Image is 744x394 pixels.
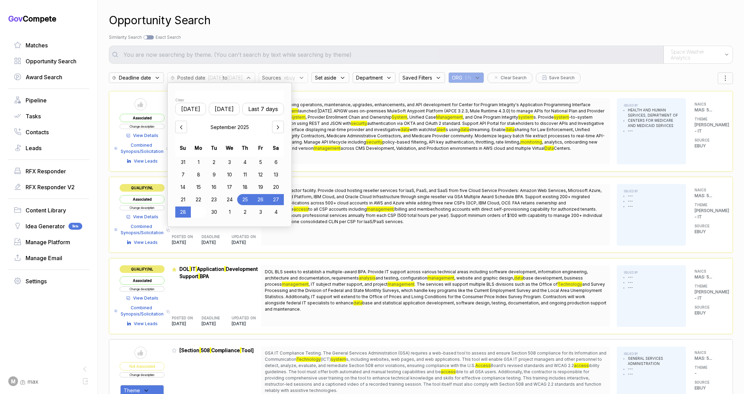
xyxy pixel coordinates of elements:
h1: Compete [8,14,89,24]
li: HEALTH AND HUMAN SERVICES, DEPARTMENT OF [628,108,679,118]
a: RFX Responder V2 [14,183,84,191]
div: Choose Friday, September 26th, 2025 [253,194,268,205]
button: Clear Search [487,73,532,83]
span: and testing, configuration [375,275,427,281]
span: Beta [68,223,82,230]
a: Combined Synopsis/Solicitation [114,305,164,317]
mark: Data [545,146,554,151]
mark: Management [436,114,463,120]
span: , Unified Case [407,114,436,120]
div: Choose Thursday, September 18th, 2025 [237,182,253,193]
a: Pipeline [14,96,84,104]
span: QUALIFY/NL [120,184,165,192]
span: Manage Email [26,254,62,262]
div: Su [177,142,188,153]
mark: data [514,275,523,281]
li: --- [628,285,638,290]
span: Combined Synopsis/Solicitation [120,305,164,317]
div: Th [240,142,251,153]
span: Saved Filters [402,74,432,81]
span: RFX Responder [26,167,66,175]
button: [DATE] [209,103,240,115]
span: DOL BLS seeks to establish a multiple-award BPA. Provide IT support across various technical area... [265,269,588,281]
a: Manage Platform [14,238,84,246]
mark: Access [475,363,491,368]
div: Fr [255,142,266,153]
span: Offsite/contractor facility. Provide cloud hosting reseller services for IaaS, PaaS, and SaaS fro... [265,188,602,212]
span: Set aside [315,74,336,81]
h5: THEME [695,365,722,370]
span: GSA IT Compliance Testing. The General Services Administration (GSA) requires a web-based tool to... [265,350,606,362]
span: MAS: 5 ... [695,107,712,112]
div: Choose Sunday, September 7th, 2025 [175,169,191,180]
span: Manage Platform [26,238,70,246]
p: EBUY [695,229,722,235]
mark: security [366,139,382,145]
div: Mo [193,142,204,153]
span: Exact Search [156,35,181,40]
h5: NAICS [695,269,722,274]
a: Settings [14,277,84,285]
mark: monitoring [520,139,542,145]
span: /billing and member/hosting accounts with direct self-provisioning capability for authorized tena... [265,207,602,224]
div: Choose Monday, September 1st, 2025 [191,157,206,168]
span: policy-based filtering, API key authentication, throttling, rate limiting, [382,139,520,145]
p: [DATE] [172,239,202,246]
span: streaming. Enable [469,127,505,132]
span: Support ongoing operations, maintenance, upgrades, enhancements, and API development for Center f... [265,102,590,113]
span: View Leads [134,239,158,246]
span: Award Search [26,73,62,81]
div: Choose Monday, September 8th, 2025 [191,169,206,180]
span: Contacts [26,128,49,136]
span: (ICT) [321,357,331,362]
h5: SOURCE [695,138,722,143]
a: Combined Synopsis/Solicitation [114,223,164,236]
a: Opportunity Search [14,57,84,65]
span: MAS: 5 ... [695,356,712,361]
mark: management [388,282,415,287]
mark: System [290,114,306,120]
div: Choose Tuesday, September 2nd, 2025 [206,157,222,168]
span: Board's revised standards and WCAG 2.2 [491,363,574,368]
b: to [223,75,227,81]
div: Choose Sunday, September 28th, 2025 [175,207,191,218]
span: : ebuy [281,74,295,81]
span: base and statistical application development, software design, testing, documentation, and ongoin... [265,300,606,312]
mark: analysis [359,275,375,281]
span: BPA [200,273,209,279]
p: EBUY [695,143,722,149]
mark: management [367,207,394,212]
div: Choose Wednesday, October 1st, 2025 [222,207,238,218]
p: [PERSON_NAME] - IT [695,289,722,301]
a: Contacts [14,128,84,136]
mark: data [400,127,409,132]
mark: Technology [296,357,321,362]
div: We [224,142,235,153]
span: Deadline date [119,74,151,81]
span: , and One Program Integrity [463,114,518,120]
h5: ISSUED BY [624,352,679,356]
p: [PERSON_NAME] - IT [695,122,722,134]
span: across CMS Development, Validation, and Production environments in AWS cloud and multiple Virtual [341,146,545,151]
span: September 2025 [211,123,249,131]
mark: Technology [558,282,582,287]
mark: system [554,114,569,120]
li: --- [628,199,638,204]
span: Matches [26,41,48,49]
span: IT [191,266,196,272]
div: Choose Monday, September 29th, 2025 [191,207,206,218]
span: Combined Synopsis/Solicitation [120,142,164,155]
li: GENERAL SERVICES ADMINISTRATION [628,356,679,366]
p: - [695,370,722,376]
span: View Leads [134,158,158,164]
p: [DATE] [232,321,262,327]
mark: management [282,282,309,287]
h5: ISSUED BY [624,271,638,275]
a: Matches [14,41,84,49]
li: --- [628,275,638,280]
div: Choose Tuesday, September 16th, 2025 [206,182,222,193]
span: Clear Search [501,75,527,81]
div: Choose Thursday, October 2nd, 2025 [237,207,253,218]
span: Tasks [26,112,41,120]
span: Associated [120,276,165,285]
